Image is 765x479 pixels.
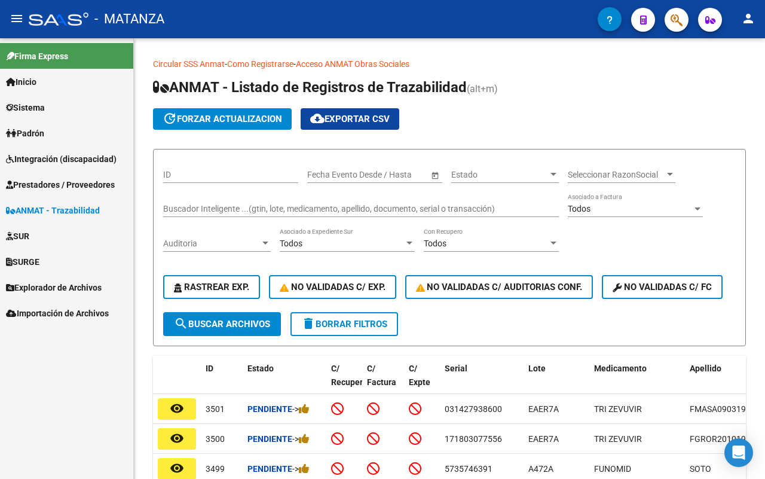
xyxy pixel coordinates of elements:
[170,431,184,446] mat-icon: remove_red_eye
[280,282,385,292] span: No Validadas c/ Exp.
[528,404,559,414] span: EAER7A
[163,239,260,249] span: Auditoria
[602,275,723,299] button: No validadas c/ FC
[528,464,553,474] span: A472A
[174,319,270,329] span: Buscar Archivos
[153,57,746,71] p: - -
[367,364,396,387] span: C/ Factura
[174,282,249,292] span: Rastrear Exp.
[310,114,390,124] span: Exportar CSV
[6,204,100,217] span: ANMAT - Trazabilidad
[301,108,399,130] button: Exportar CSV
[292,434,310,444] span: ->
[6,75,36,89] span: Inicio
[594,464,631,474] span: FUNOMID
[445,464,492,474] span: 5735746391
[409,364,430,387] span: C/ Expte
[163,111,177,126] mat-icon: update
[201,356,243,408] datatable-header-cell: ID
[445,364,467,373] span: Serial
[568,204,590,213] span: Todos
[6,230,29,243] span: SUR
[416,282,583,292] span: No Validadas c/ Auditorias Conf.
[243,356,326,408] datatable-header-cell: Estado
[6,101,45,114] span: Sistema
[528,364,546,373] span: Lote
[6,307,109,320] span: Importación de Archivos
[6,127,44,140] span: Padrón
[153,59,225,69] a: Circular SSS Anmat
[690,464,711,474] span: SOTO
[163,275,260,299] button: Rastrear Exp.
[153,108,292,130] button: forzar actualizacion
[6,255,39,269] span: SURGE
[690,404,755,414] span: FMASA09031963
[331,364,368,387] span: C/ Recupero
[170,461,184,475] mat-icon: remove_red_eye
[741,11,755,26] mat-icon: person
[206,364,213,373] span: ID
[290,312,398,336] button: Borrar Filtros
[404,356,440,408] datatable-header-cell: C/ Expte
[445,404,502,414] span: 031427938600
[307,170,351,180] input: Fecha inicio
[170,401,184,416] mat-icon: remove_red_eye
[6,152,117,166] span: Integración (discapacidad)
[206,464,225,474] span: 3499
[6,281,102,294] span: Explorador de Archivos
[6,50,68,63] span: Firma Express
[445,434,502,444] span: 171803077556
[589,356,685,408] datatable-header-cell: Medicamento
[594,364,647,373] span: Medicamento
[451,170,548,180] span: Estado
[292,464,310,474] span: ->
[326,356,362,408] datatable-header-cell: C/ Recupero
[292,404,310,414] span: ->
[10,11,24,26] mat-icon: menu
[6,178,115,191] span: Prestadores / Proveedores
[296,59,409,69] a: Acceso ANMAT Obras Sociales
[247,404,292,414] strong: Pendiente
[362,356,404,408] datatable-header-cell: C/ Factura
[247,464,292,474] strong: Pendiente
[247,364,274,373] span: Estado
[724,438,753,467] div: Open Intercom Messenger
[467,83,498,94] span: (alt+m)
[163,114,282,124] span: forzar actualizacion
[690,364,721,373] span: Apellido
[409,59,514,69] a: Documentacion trazabilidad
[301,319,387,329] span: Borrar Filtros
[227,59,293,69] a: Como Registrarse
[361,170,420,180] input: Fecha fin
[429,169,441,181] button: Open calendar
[440,356,524,408] datatable-header-cell: Serial
[94,6,164,32] span: - MATANZA
[424,239,446,248] span: Todos
[594,404,642,414] span: TRI ZEVUVIR
[269,275,396,299] button: No Validadas c/ Exp.
[280,239,302,248] span: Todos
[301,316,316,331] mat-icon: delete
[206,404,225,414] span: 3501
[524,356,589,408] datatable-header-cell: Lote
[690,434,755,444] span: FGROR20101963
[405,275,593,299] button: No Validadas c/ Auditorias Conf.
[594,434,642,444] span: TRI ZEVUVIR
[174,316,188,331] mat-icon: search
[206,434,225,444] span: 3500
[247,434,292,444] strong: Pendiente
[310,111,325,126] mat-icon: cloud_download
[163,312,281,336] button: Buscar Archivos
[153,79,467,96] span: ANMAT - Listado de Registros de Trazabilidad
[528,434,559,444] span: EAER7A
[613,282,712,292] span: No validadas c/ FC
[568,170,665,180] span: Seleccionar RazonSocial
